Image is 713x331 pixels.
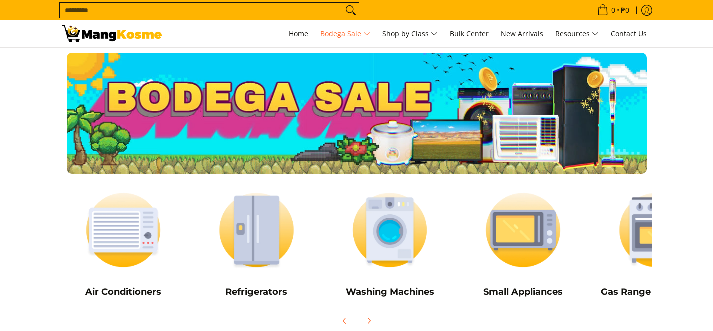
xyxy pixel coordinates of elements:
h5: Washing Machines [328,286,452,298]
h5: Air Conditioners [62,286,185,298]
a: Refrigerators Refrigerators [195,184,318,305]
a: New Arrivals [496,20,548,47]
span: • [594,5,632,16]
span: New Arrivals [501,29,543,38]
a: Resources [550,20,604,47]
img: Refrigerators [195,184,318,276]
span: ₱0 [619,7,631,14]
a: Air Conditioners Air Conditioners [62,184,185,305]
a: Home [284,20,313,47]
nav: Main Menu [172,20,652,47]
span: Bulk Center [450,29,489,38]
span: Resources [555,28,599,40]
h5: Small Appliances [461,286,585,298]
a: Small Appliances Small Appliances [461,184,585,305]
a: Washing Machines Washing Machines [328,184,452,305]
button: Search [343,3,359,18]
span: 0 [610,7,617,14]
h5: Refrigerators [195,286,318,298]
span: Home [289,29,308,38]
span: Bodega Sale [320,28,370,40]
a: Contact Us [606,20,652,47]
a: Bulk Center [445,20,494,47]
span: Contact Us [611,29,647,38]
a: Bodega Sale [315,20,375,47]
img: Air Conditioners [62,184,185,276]
img: Washing Machines [328,184,452,276]
img: Bodega Sale l Mang Kosme: Cost-Efficient &amp; Quality Home Appliances [62,25,162,42]
img: Small Appliances [461,184,585,276]
a: Shop by Class [377,20,443,47]
span: Shop by Class [382,28,438,40]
